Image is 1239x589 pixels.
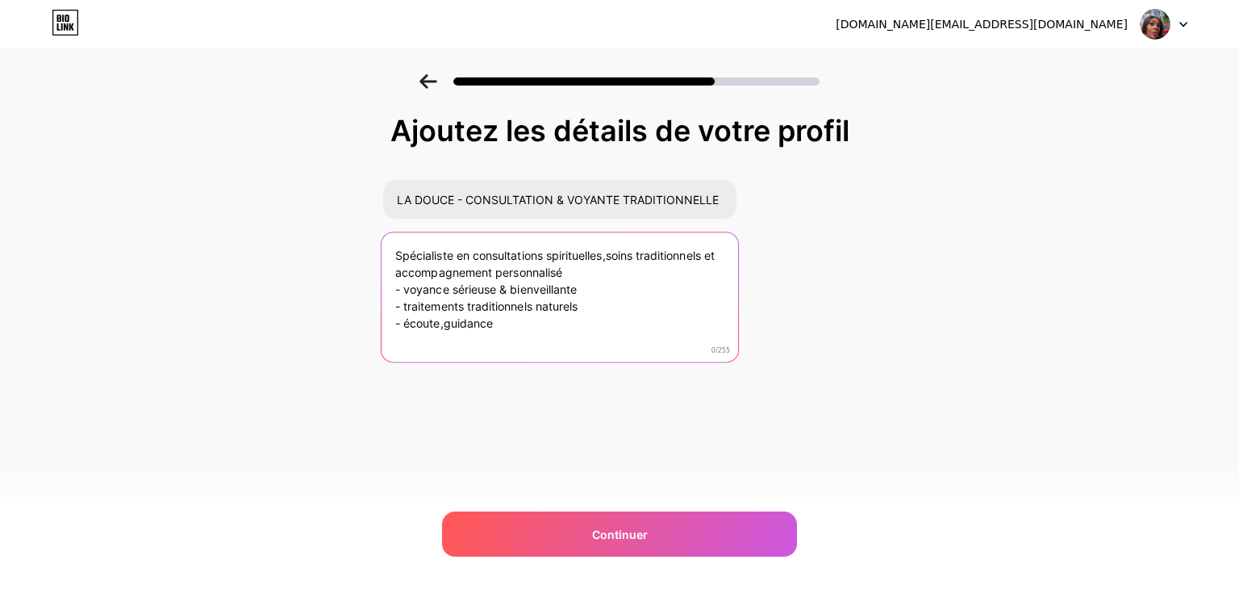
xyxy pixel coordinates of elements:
[383,180,736,219] input: Votre nom
[592,528,648,541] font: Continuer
[390,113,849,148] font: Ajoutez les détails de votre profil
[1140,9,1170,40] img: Traces d'ovoni
[836,18,1128,31] font: [DOMAIN_NAME][EMAIL_ADDRESS][DOMAIN_NAME]
[711,347,729,354] font: 0/255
